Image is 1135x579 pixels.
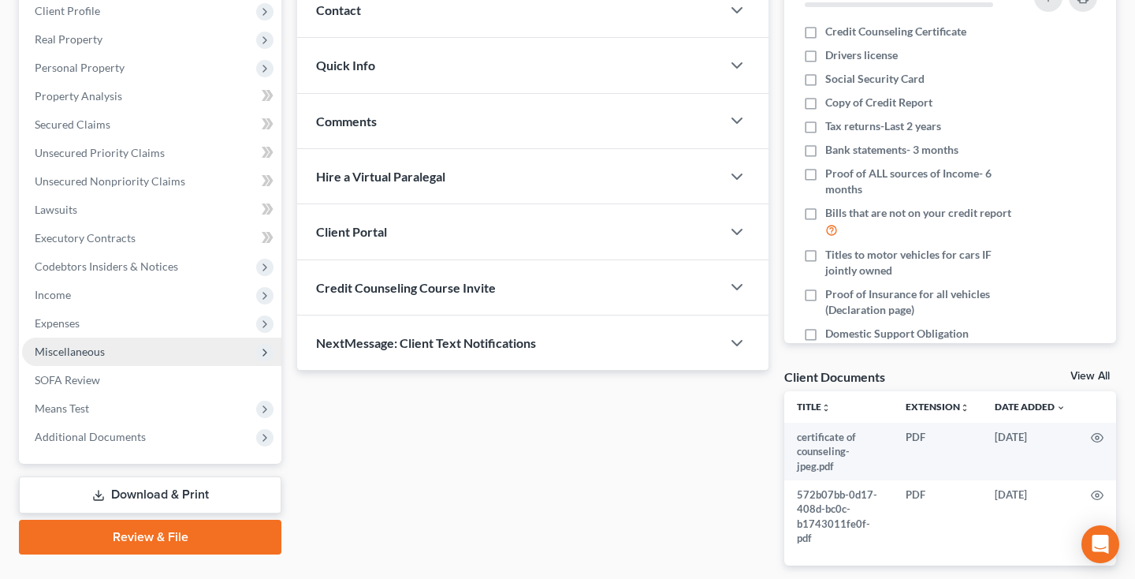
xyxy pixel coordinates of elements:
span: Credit Counseling Certificate [825,24,966,39]
a: Download & Print [19,476,281,514]
a: SOFA Review [22,366,281,394]
span: Proof of Insurance for all vehicles (Declaration page) [825,286,1020,318]
span: Client Profile [35,4,100,17]
a: Extensionunfold_more [906,401,969,413]
span: Titles to motor vehicles for cars IF jointly owned [825,247,1020,278]
td: PDF [893,480,982,553]
span: Means Test [35,402,89,415]
span: Unsecured Nonpriority Claims [35,174,185,188]
span: Lawsuits [35,203,77,216]
i: unfold_more [960,403,969,413]
span: Quick Info [316,58,375,73]
span: NextMessage: Client Text Notifications [316,335,536,350]
td: PDF [893,423,982,480]
span: Contact [316,2,361,17]
span: Comments [316,114,377,129]
div: Open Intercom Messenger [1081,525,1119,563]
span: Bank statements- 3 months [825,142,958,158]
span: Tax returns-Last 2 years [825,118,941,134]
span: Domestic Support Obligation Certificate if Child Support or Alimony is paid [825,326,1020,373]
a: Unsecured Priority Claims [22,139,281,167]
span: Property Analysis [35,89,122,103]
span: Credit Counseling Course Invite [316,280,496,295]
span: Client Portal [316,224,387,239]
span: Hire a Virtual Paralegal [316,169,445,184]
a: Date Added expand_more [995,401,1066,413]
a: Secured Claims [22,110,281,139]
span: Income [35,288,71,301]
span: Codebtors Insiders & Notices [35,260,178,273]
span: Expenses [35,316,80,330]
span: Proof of ALL sources of Income- 6 months [825,166,1020,197]
td: [DATE] [982,480,1078,553]
td: 572b07bb-0d17-408d-bc0c-b1743011fe0f-pdf [784,480,893,553]
a: Review & File [19,520,281,555]
span: Secured Claims [35,118,110,131]
a: Lawsuits [22,196,281,224]
span: Copy of Credit Report [825,95,932,110]
a: Unsecured Nonpriority Claims [22,167,281,196]
span: Additional Documents [35,430,146,443]
a: View All [1070,371,1110,382]
td: certificate of counseling-jpeg.pdf [784,423,893,480]
i: expand_more [1056,403,1066,413]
span: Personal Property [35,61,125,74]
div: Client Documents [784,368,885,385]
td: [DATE] [982,423,1078,480]
a: Property Analysis [22,82,281,110]
span: Unsecured Priority Claims [35,146,165,159]
span: Bills that are not on your credit report [825,205,1011,221]
i: unfold_more [821,403,831,413]
a: Titleunfold_more [797,401,831,413]
span: Social Security Card [825,71,925,87]
span: Drivers license [825,47,898,63]
span: Executory Contracts [35,231,136,245]
span: Real Property [35,32,102,46]
span: Miscellaneous [35,345,105,358]
a: Executory Contracts [22,224,281,252]
span: SOFA Review [35,373,100,387]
